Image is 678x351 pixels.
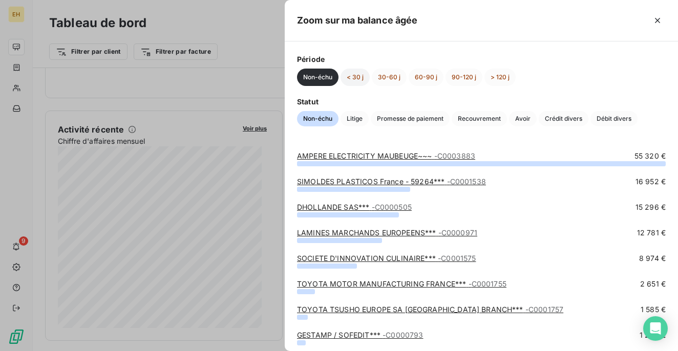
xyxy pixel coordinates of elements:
[383,331,423,339] span: - C0000793
[641,304,666,315] span: 1 585 €
[297,151,475,160] a: AMPERE ELECTRICITY MAUBEUGE~~~
[643,316,668,341] div: Open Intercom Messenger
[297,111,338,126] button: Non-échu
[297,305,563,314] a: TOYOTA TSUSHO EUROPE SA [GEOGRAPHIC_DATA] BRANCH***
[635,177,666,187] span: 16 952 €
[438,228,477,237] span: - C0000971
[297,228,477,237] a: LAMINES MARCHANDS EUROPEENS***
[297,96,666,107] span: Statut
[635,202,666,212] span: 15 296 €
[409,69,443,86] button: 60-90 j
[639,253,666,264] span: 8 974 €
[297,69,338,86] button: Non-échu
[297,331,423,339] a: GESTAMP / SOFEDIT***
[525,305,563,314] span: - C0001757
[590,111,638,126] button: Débit divers
[434,151,475,160] span: - C0003883
[484,69,516,86] button: > 120 j
[297,177,486,186] a: SIMOLDES PLASTICOS France - 59264***
[469,279,506,288] span: - C0001755
[297,279,506,288] a: TOYOTA MOTOR MANUFACTURING FRANCE***
[640,279,666,289] span: 2 651 €
[371,111,450,126] button: Promesse de paiement
[539,111,588,126] button: Crédit divers
[297,54,666,64] span: Période
[446,69,482,86] button: 90-120 j
[447,177,486,186] span: - C0001538
[297,254,476,262] a: SOCIETE D'INNOVATION CULINAIRE***
[297,13,418,28] h5: Zoom sur ma balance âgée
[341,69,370,86] button: < 30 j
[372,203,412,211] span: - C0000505
[438,254,476,262] span: - C0001575
[509,111,537,126] button: Avoir
[341,111,369,126] button: Litige
[634,151,666,161] span: 55 320 €
[640,330,666,340] span: 1 289 €
[452,111,507,126] button: Recouvrement
[372,69,407,86] button: 30-60 j
[637,228,666,238] span: 12 781 €
[297,203,412,211] a: DHOLLANDE SAS***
